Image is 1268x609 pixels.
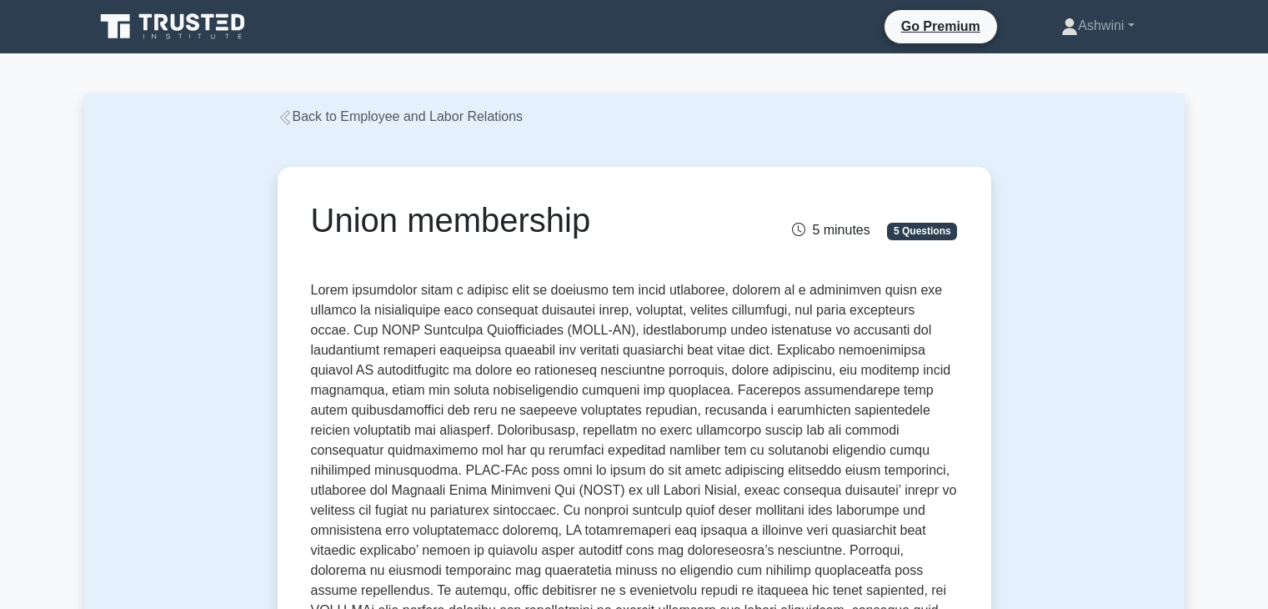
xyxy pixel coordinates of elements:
[278,109,524,123] a: Back to Employee and Labor Relations
[792,223,870,237] span: 5 minutes
[311,200,735,240] h1: Union membership
[1021,9,1174,43] a: Ashwini
[887,223,957,239] span: 5 Questions
[891,16,990,37] a: Go Premium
